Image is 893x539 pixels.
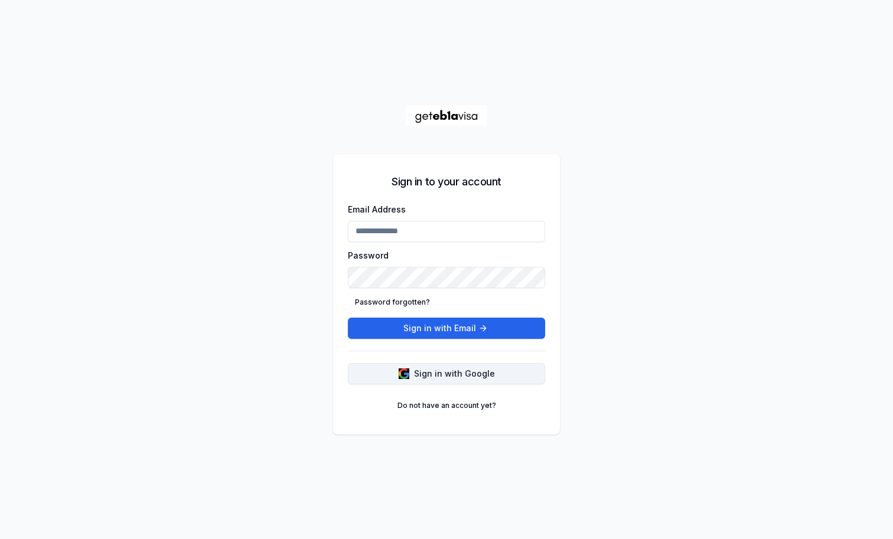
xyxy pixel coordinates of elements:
[348,293,437,312] a: Password forgotten?
[405,105,488,126] a: Home Page
[405,105,488,126] img: geteb1avisa logo
[348,363,545,384] button: Sign in with Google
[348,250,389,260] label: Password
[392,174,501,190] h5: Sign in to your account
[414,368,495,380] span: Sign in with Google
[390,396,503,415] a: Do not have an account yet?
[348,204,406,214] label: Email Address
[348,318,545,339] button: Sign in with Email
[399,368,409,379] img: google logo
